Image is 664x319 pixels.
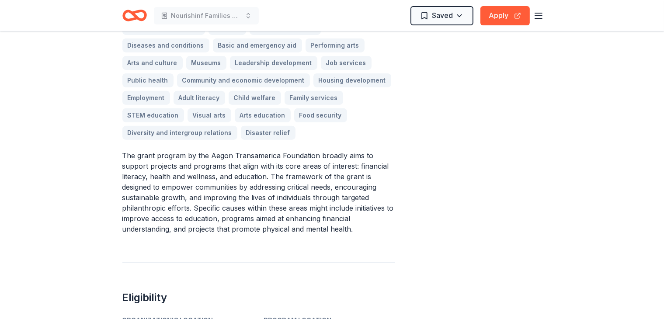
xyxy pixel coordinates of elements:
button: Saved [410,6,473,25]
span: Nourishinf Families Program [171,10,241,21]
a: Home [122,5,147,26]
button: Nourishinf Families Program [154,7,259,24]
h2: Eligibility [122,291,395,305]
button: Apply [480,6,530,25]
p: The grant program by the Aegon Transamerica Foundation broadly aims to support projects and progr... [122,150,395,234]
span: Saved [432,10,453,21]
